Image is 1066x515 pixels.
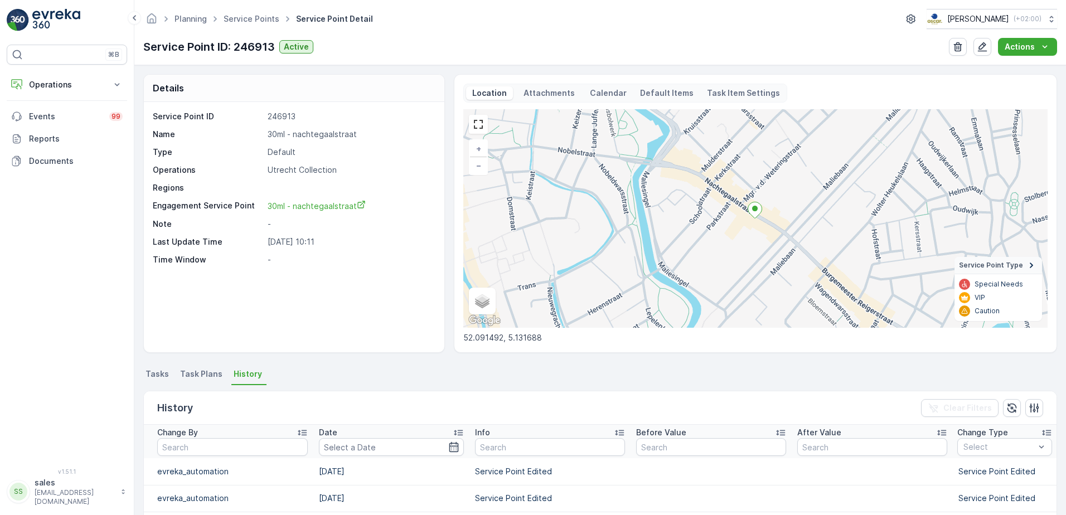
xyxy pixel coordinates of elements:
p: Utrecht Collection [268,164,433,176]
p: ⌘B [108,50,119,59]
p: Active [284,41,309,52]
a: Open this area in Google Maps (opens a new window) [466,313,503,328]
p: Service Point Edited [475,493,625,504]
p: 99 [112,112,120,121]
span: v 1.51.1 [7,468,127,475]
p: Time Window [153,254,263,265]
input: Select a Date [319,438,463,456]
span: Tasks [146,368,169,380]
p: Operations [153,164,263,176]
p: Actions [1005,41,1035,52]
span: Service Point Detail [294,13,375,25]
span: − [476,161,482,170]
p: VIP [975,293,985,302]
a: Service Points [224,14,279,23]
p: Special Needs [975,280,1023,289]
p: Type [153,147,263,158]
button: SSsales[EMAIL_ADDRESS][DOMAIN_NAME] [7,477,127,506]
p: History [157,400,193,416]
p: Date [319,427,337,438]
a: View Fullscreen [470,116,487,133]
img: Google [466,313,503,328]
p: Events [29,111,103,122]
p: evreka_automation [157,493,308,504]
span: Service Point Type [959,261,1023,270]
p: Task Item Settings [707,88,780,99]
button: [PERSON_NAME](+02:00) [927,9,1057,29]
a: Homepage [146,17,158,26]
p: After Value [797,427,841,438]
span: + [476,144,481,153]
a: Zoom In [470,140,487,157]
p: [DATE] 10:11 [268,236,433,247]
p: ( +02:00 ) [1014,14,1041,23]
p: Default Items [640,88,694,99]
p: evreka_automation [157,466,308,477]
p: [PERSON_NAME] [947,13,1009,25]
img: logo [7,9,29,31]
button: Actions [998,38,1057,56]
img: basis-logo_rgb2x.png [927,13,943,25]
summary: Service Point Type [954,257,1042,274]
p: Info [475,427,490,438]
span: 30ml - nachtegaalstraat [268,201,366,211]
p: Note [153,218,263,230]
p: Service Point ID [153,111,263,122]
p: Select [963,441,1035,453]
p: Clear Filters [943,402,992,414]
div: SS [9,483,27,501]
p: Default [268,147,433,158]
p: 246913 [268,111,433,122]
a: Planning [175,14,207,23]
p: sales [35,477,115,488]
p: Service Point Edited [475,466,625,477]
p: Engagement Service Point [153,200,263,212]
input: Search [157,438,308,456]
p: Last Update Time [153,236,263,247]
p: 30ml - nachtegaalstraat [268,129,433,140]
input: Search [636,438,786,456]
p: Reports [29,133,123,144]
img: logo_light-DOdMpM7g.png [32,9,80,31]
a: Zoom Out [470,157,487,174]
p: Caution [975,307,1000,315]
input: Search [475,438,625,456]
p: Service Point Edited [958,466,1043,477]
button: Active [279,40,313,54]
p: Change By [157,427,198,438]
a: Documents [7,150,127,172]
a: Layers [470,289,495,313]
p: - [268,218,433,230]
p: - [268,254,433,265]
button: Operations [7,74,127,96]
button: Clear Filters [921,399,999,417]
p: Calendar [590,88,627,99]
p: Before Value [636,427,686,438]
p: Service Point ID: 246913 [143,38,275,55]
p: Documents [29,156,123,167]
td: [DATE] [313,485,469,512]
td: [DATE] [313,458,469,485]
p: Regions [153,182,263,193]
p: 52.091492, 5.131688 [463,332,1048,343]
span: Task Plans [180,368,222,380]
span: History [234,368,262,380]
p: Attachments [522,88,576,99]
p: [EMAIL_ADDRESS][DOMAIN_NAME] [35,488,115,506]
a: Reports [7,128,127,150]
p: Service Point Edited [958,493,1043,504]
p: Location [471,88,508,99]
a: Events99 [7,105,127,128]
input: Search [797,438,947,456]
p: Operations [29,79,105,90]
p: Change Type [957,427,1008,438]
a: 30ml - nachtegaalstraat [268,200,433,212]
p: Details [153,81,184,95]
p: Name [153,129,263,140]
